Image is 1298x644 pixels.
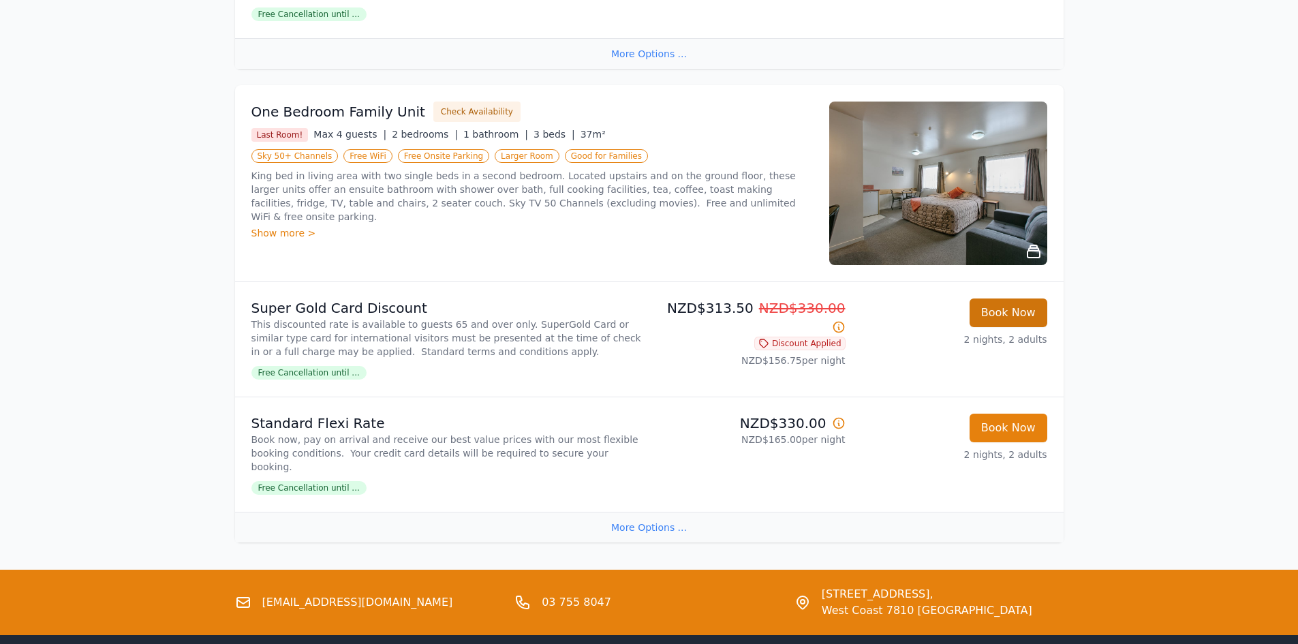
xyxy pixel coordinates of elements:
[251,102,425,121] h3: One Bedroom Family Unit
[433,102,521,122] button: Check Availability
[343,149,392,163] span: Free WiFi
[970,298,1047,327] button: Book Now
[313,129,386,140] span: Max 4 guests |
[565,149,648,163] span: Good for Families
[398,149,489,163] span: Free Onsite Parking
[655,354,846,367] p: NZD$156.75 per night
[235,38,1064,69] div: More Options ...
[856,333,1047,346] p: 2 nights, 2 adults
[251,169,813,224] p: King bed in living area with two single beds in a second bedroom. Located upstairs and on the gro...
[251,433,644,474] p: Book now, pay on arrival and receive our best value prices with our most flexible booking conditi...
[251,128,309,142] span: Last Room!
[856,448,1047,461] p: 2 nights, 2 adults
[754,337,846,350] span: Discount Applied
[251,366,367,380] span: Free Cancellation until ...
[392,129,458,140] span: 2 bedrooms |
[251,298,644,318] p: Super Gold Card Discount
[262,594,453,611] a: [EMAIL_ADDRESS][DOMAIN_NAME]
[235,512,1064,542] div: More Options ...
[655,298,846,337] p: NZD$313.50
[251,318,644,358] p: This discounted rate is available to guests 65 and over only. SuperGold Card or similar type card...
[970,414,1047,442] button: Book Now
[534,129,575,140] span: 3 beds |
[655,414,846,433] p: NZD$330.00
[759,300,846,316] span: NZD$330.00
[251,414,644,433] p: Standard Flexi Rate
[655,433,846,446] p: NZD$165.00 per night
[495,149,559,163] span: Larger Room
[822,602,1032,619] span: West Coast 7810 [GEOGRAPHIC_DATA]
[251,7,367,21] span: Free Cancellation until ...
[251,481,367,495] span: Free Cancellation until ...
[251,149,339,163] span: Sky 50+ Channels
[581,129,606,140] span: 37m²
[542,594,611,611] a: 03 755 8047
[251,226,813,240] div: Show more >
[463,129,528,140] span: 1 bathroom |
[822,586,1032,602] span: [STREET_ADDRESS],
